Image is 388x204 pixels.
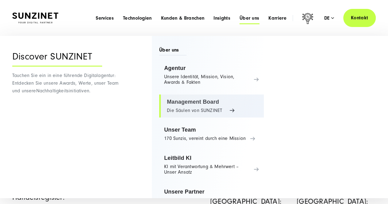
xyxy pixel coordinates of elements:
a: Management Board Die Säulen von SUNZINET [159,94,264,118]
div: Discover SUNZINET [12,51,102,67]
h5: Handelsregister: [12,194,194,201]
a: Leitbild KI KI mit Verantwortung & Mehrwert – Unser Ansatz [159,151,264,179]
a: Technologien [123,15,152,21]
div: de [324,15,334,21]
a: Kontakt [343,9,376,27]
span: Über uns [159,47,186,56]
a: Unser Team 170 Sunzis, vereint durch eine Mission [159,122,264,146]
a: Kunden & Branchen [161,15,204,21]
span: Tauchen Sie ein in eine führende Digitalagentur: Entdecken Sie unsere Awards, Werte, unser Team u... [12,73,118,94]
a: Agentur Unsere Identität, Mission, Vision, Awards & Fakten [159,61,264,90]
a: Services [96,15,114,21]
a: Karriere [268,15,286,21]
a: Über uns [240,15,259,21]
a: Insights [213,15,230,21]
img: SUNZINET Full Service Digital Agentur [12,13,58,23]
